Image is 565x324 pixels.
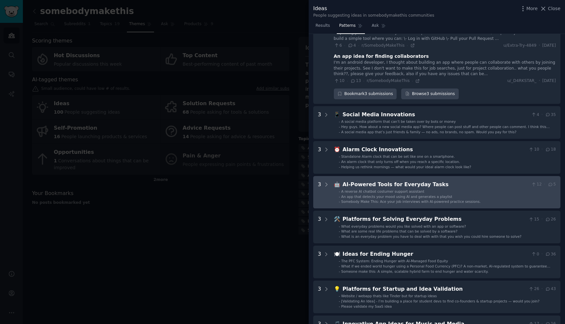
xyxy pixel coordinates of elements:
span: · [539,78,540,84]
div: - [339,165,340,169]
div: 3 [318,285,321,309]
div: - [339,194,340,199]
span: Close [548,5,560,12]
span: · [363,79,364,83]
span: What is an everyday problem you have to deal with with that you wish you could hire someone to so... [341,235,522,238]
span: More [526,5,538,12]
span: 6 [334,43,342,49]
span: 26 [528,286,539,292]
a: Patterns [337,21,365,34]
span: Standalone Alarm clock that can be set like one on a smartphone. [341,154,455,158]
a: Results [313,21,332,34]
span: 10 [528,147,539,153]
span: 26 [545,217,556,222]
div: - [339,304,340,309]
span: Website / webapp thats like Tinder but for startup ideas [341,294,437,298]
div: - [339,264,340,268]
span: · [347,79,348,83]
span: 5 [548,182,556,187]
span: A reverse AI chatbot costumer support assistant [341,189,424,193]
div: 3 [318,181,321,204]
span: 10 [334,78,345,84]
div: Social Media Innovations [343,111,529,119]
span: Somebody Make This: Ace your job interviews with AI-powered practice sessions. [341,200,481,203]
span: · [544,182,545,187]
span: ⏰ [334,146,340,153]
div: - [339,130,340,134]
button: Close [540,5,560,12]
div: - [339,269,340,274]
span: An alarm clock that only turns off when you reach a specific location. [341,160,460,164]
span: r/SomebodyMakeThis [362,43,405,48]
div: - [339,299,340,303]
span: 🤖 [334,181,340,187]
span: The PFC System: Ending Hunger with AI-Managed Food Equity [341,259,448,263]
span: 🍽️ [334,251,340,257]
div: Alarm Clock Innovations [343,146,526,154]
span: What are some real life problems that can be solved by a software? [341,229,457,233]
div: - [339,294,340,298]
div: I'm an android developer, I thought about building an app where people can collaborate with other... [334,60,556,77]
div: AI-Powered Tools for Everyday Tasks [343,181,529,189]
span: · [344,43,345,48]
span: What if we ended world hunger using a Personal Food Currency (PFC)? A non-market, AI-regulated sy... [341,264,551,273]
span: A social media app that’s just friends & family — no ads, no brands, no spam. Would you pay for t... [341,130,517,134]
span: 35 [545,112,556,118]
span: What everyday problems would you like solved with an app or software? [341,224,466,228]
span: u/_D4RKSTAR_ [507,78,537,84]
span: 12 [531,182,542,187]
span: [DATE] [542,43,556,49]
span: 18 [545,147,556,153]
span: · [541,147,543,153]
div: - [339,154,340,159]
div: Ideas for Ending Hunger [343,250,529,258]
div: 3 [318,111,321,134]
span: An app that detects your mood using AI and generates a playlist [341,195,453,199]
span: · [358,43,359,48]
div: - [339,119,340,124]
span: Ask [372,23,379,29]
span: r/SomebodyMakeThis [367,78,410,83]
div: - [339,259,340,263]
span: 43 [545,286,556,292]
span: · [412,79,413,83]
div: - [339,159,340,164]
div: Platforms for Solving Everyday Problems [343,215,526,223]
span: 4 [348,43,356,49]
span: · [541,112,543,118]
div: 3 [318,250,321,274]
span: · [407,43,408,48]
div: Ideas [313,5,434,13]
div: 3 [318,215,321,239]
div: - [339,189,340,194]
span: [Validating An Idea] - I’m building a place for student devs to find co-founders & startup projec... [341,299,540,303]
span: · [539,43,540,49]
span: Please validate my SaaS idea [341,304,392,308]
span: 📱 [334,111,340,118]
div: - [339,199,340,204]
span: · [541,217,543,222]
span: u/Extra-Try-4849 [504,43,537,49]
span: Hey guys. How about a new social media app? Where people can post stuff and other people can comm... [341,125,550,133]
div: 3 [318,146,321,169]
span: Results [316,23,330,29]
span: Helping us rethink mornings — what would your ideal alarm clock look like? [341,165,471,169]
span: 13 [350,78,361,84]
span: Someone make this: A simple, scalable hybrid farm to end hunger and water scarcity. [341,269,488,273]
div: People suggesting ideas in somebodymakethis communities [313,13,434,19]
span: 💡 [334,286,340,292]
span: · [541,286,543,292]
div: An app idea for finding collaborators [334,53,429,60]
span: 36 [545,251,556,257]
div: Platforms for Startup and Idea Validation [343,285,526,293]
button: More [520,5,538,12]
div: - [339,234,340,239]
div: Bookmark 3 submissions [334,89,397,100]
span: [DATE] [542,78,556,84]
span: 4 [531,112,539,118]
a: Browse3 submissions [401,89,458,100]
span: A social media platform that can’t be taken over by bots or money [341,120,456,123]
div: - [339,124,340,129]
button: Bookmark3 submissions [334,89,397,100]
span: Patterns [339,23,355,29]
